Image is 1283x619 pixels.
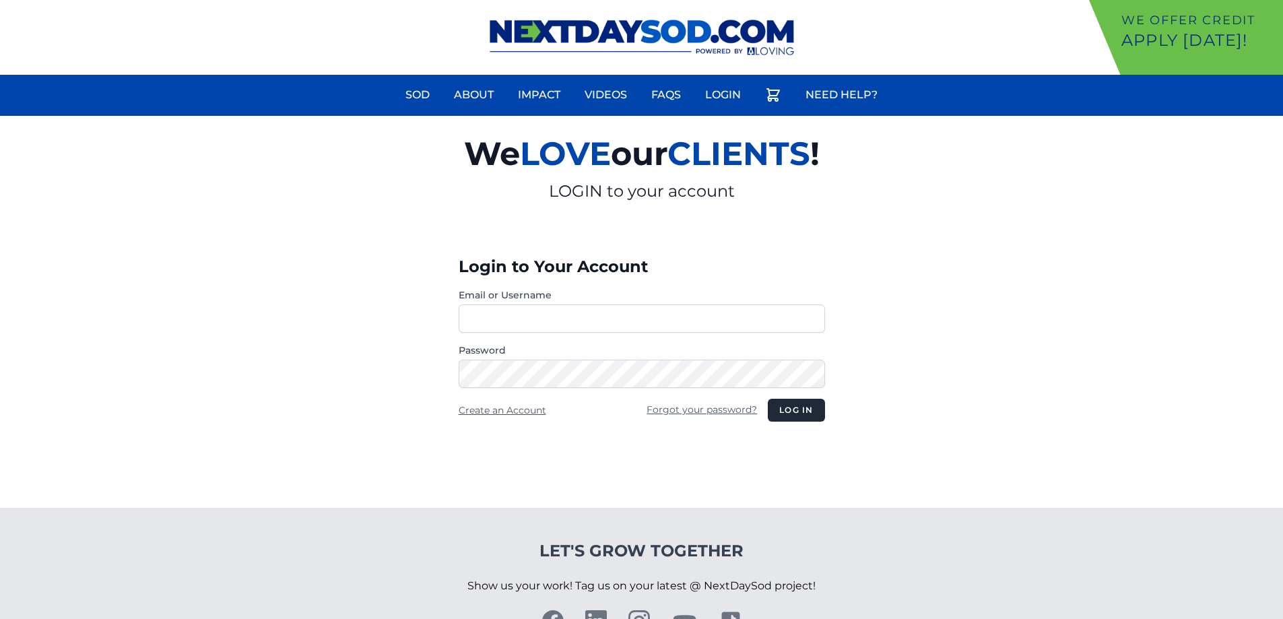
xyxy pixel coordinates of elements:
a: Create an Account [459,404,546,416]
p: LOGIN to your account [308,181,976,202]
span: LOVE [520,134,611,173]
a: Videos [577,79,635,111]
h4: Let's Grow Together [467,540,816,562]
a: Forgot your password? [647,403,757,416]
h2: We our ! [308,127,976,181]
h3: Login to Your Account [459,256,825,278]
span: CLIENTS [667,134,810,173]
a: About [446,79,502,111]
a: Sod [397,79,438,111]
p: Apply [DATE]! [1121,30,1278,51]
label: Email or Username [459,288,825,302]
a: Login [697,79,749,111]
p: We offer Credit [1121,11,1278,30]
a: Need Help? [797,79,886,111]
p: Show us your work! Tag us on your latest @ NextDaySod project! [467,562,816,610]
button: Log in [768,399,824,422]
label: Password [459,344,825,357]
a: Impact [510,79,568,111]
a: FAQs [643,79,689,111]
